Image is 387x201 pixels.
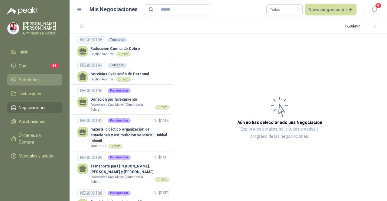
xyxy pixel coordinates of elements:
[7,150,62,162] a: Manuales y ayuda
[19,49,28,55] span: Inicio
[7,130,62,148] a: Órdenes de Compra
[154,191,170,195] span: V. - [DATE]
[19,118,45,125] span: Aprobaciones
[155,177,170,182] div: Directo
[90,52,114,57] p: Gestion Asertiva
[90,97,170,102] p: Donación por fallecimiento
[108,144,123,149] div: Directo
[19,153,53,159] span: Manuales y ayuda
[89,5,138,14] h1: Mis Negociaciones
[90,144,106,149] p: Mamub 3D
[77,62,170,82] a: NEG000194TemporalServicios Evaluación de PersonalGestion AsertivaDirecto
[233,126,327,140] p: Explora los detalles, solicitudes creadas y progreso de las negociaciones.
[7,7,38,15] img: Logo peakr
[305,4,357,16] button: Nueva negociación
[108,155,131,160] div: Por Aprobar
[237,119,322,126] h3: Aún no has seleccionado una Negociación
[7,88,62,99] a: Licitaciones
[154,118,170,123] span: V. - [DATE]
[77,117,105,124] div: NEG000192
[90,77,114,82] p: Gestion Asertiva
[108,88,131,93] div: Por Aprobar
[7,46,62,58] a: Inicio
[90,102,153,112] p: Proveedores Caja Menor (Gimnasio la Colina)
[77,87,105,94] div: NEG000193
[154,155,170,159] span: V. - [DATE]
[369,4,380,15] button: 9
[77,190,105,197] div: NEG000188
[90,71,149,77] p: Servicios Evaluación de Personal
[7,60,62,72] a: Chat36
[155,105,170,110] div: Directo
[345,22,380,31] div: 1 - 50 de 94
[8,23,19,34] img: Company Logo
[7,116,62,127] a: Aprobaciones
[19,76,40,83] span: Solicitudes
[77,87,170,112] a: NEG000193Por AprobarDonación por fallecimientoProveedores Caja Menor (Gimnasio la Colina)Directo
[108,191,131,196] div: Por Aprobar
[77,62,105,69] div: NEG000194
[90,127,170,144] p: material didáctico organización de estaciones y estimulación sensorial. Unidad Infantil
[19,104,47,111] span: Negociaciones
[108,63,127,68] div: Temporal
[90,175,153,184] p: Proveedores Caja Menor (Gimnasio la Colina)
[19,90,41,97] span: Licitaciones
[375,3,382,8] span: 9
[270,5,299,14] span: Todas
[7,74,62,86] a: Solicitudes
[90,46,140,52] p: Radicación Cuenta de Cobro
[116,77,131,82] div: Directo
[108,118,131,123] div: Por Aprobar
[19,132,57,145] span: Órdenes de Compra
[116,52,131,57] div: Directo
[77,36,170,57] a: NEG000196TemporalRadicación Cuenta de CobroGestion AsertivaDirecto
[77,117,170,149] a: NEG000192Por AprobarV. -[DATE] material didáctico organización de estaciones y estimulación senso...
[77,154,105,161] div: NEG000189
[50,63,59,68] span: 36
[77,36,105,44] div: NEG000196
[23,31,62,35] p: Gimnasio La Colina
[7,102,62,113] a: Negociaciones
[108,37,127,42] div: Temporal
[19,63,28,69] span: Chat
[77,154,170,184] a: NEG000189Por AprobarV. -[DATE] Transporte para [PERSON_NAME], [PERSON_NAME] y [PERSON_NAME]Provee...
[23,22,62,30] p: [PERSON_NAME] [PERSON_NAME]
[90,164,170,175] p: Transporte para [PERSON_NAME], [PERSON_NAME] y [PERSON_NAME]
